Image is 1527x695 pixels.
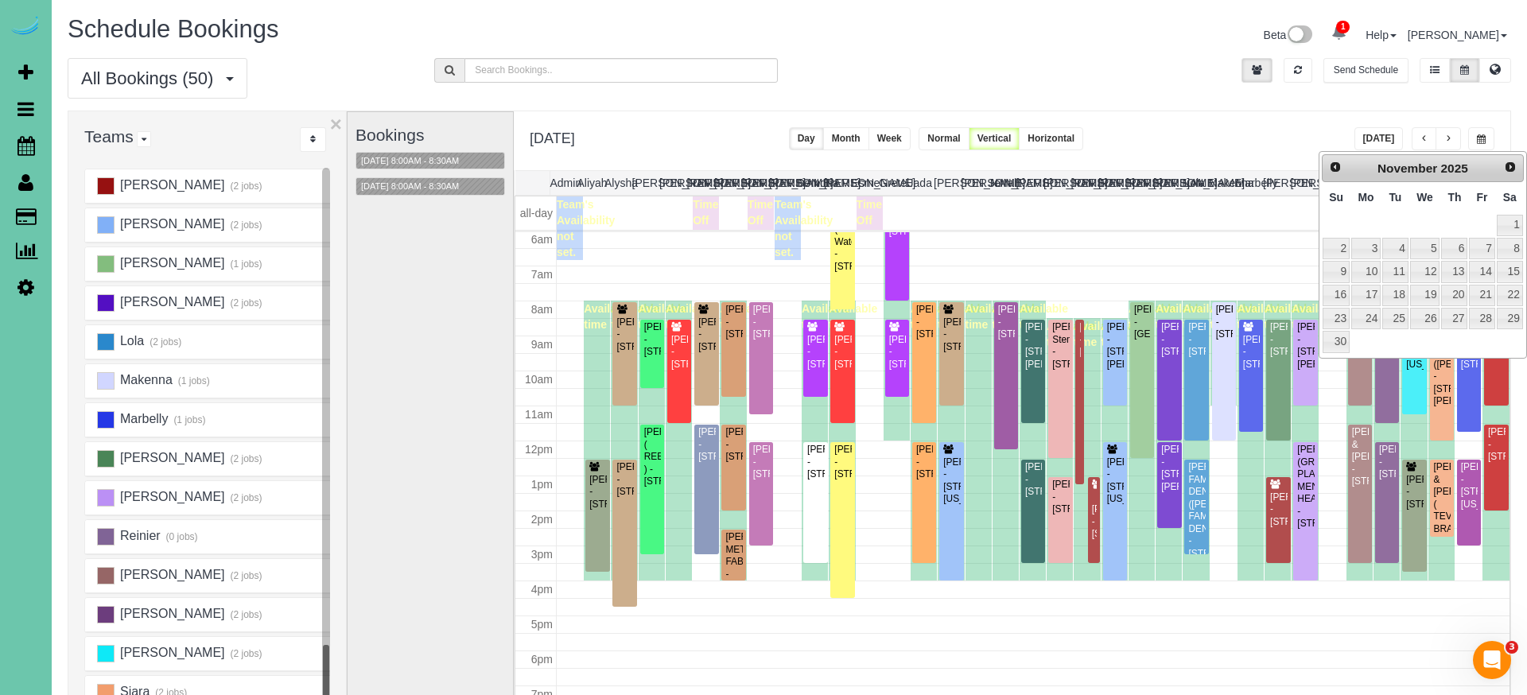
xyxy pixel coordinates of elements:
[1405,474,1423,511] div: [PERSON_NAME] - [STREET_ADDRESS]
[1210,302,1259,331] span: Available time
[1051,321,1069,371] div: [PERSON_NAME]-Stem - [STREET_ADDRESS]
[228,219,262,231] small: (2 jobs)
[1358,191,1374,204] span: Monday
[531,338,553,351] span: 9am
[1016,171,1044,195] th: [PERSON_NAME]
[1160,321,1178,358] div: [PERSON_NAME] - [STREET_ADDRESS]
[118,256,224,270] span: [PERSON_NAME]
[584,302,632,331] span: Available time
[1181,171,1209,195] th: Lola
[525,408,553,421] span: 11am
[525,373,553,386] span: 10am
[938,302,986,331] span: Available time
[310,134,316,144] i: Sort Teams
[725,531,742,605] div: [PERSON_NAME] METL-FAB - [STREET_ADDRESS][PERSON_NAME]
[228,648,262,659] small: (2 jobs)
[118,334,144,347] span: Lola
[1441,161,1468,175] span: 2025
[1074,320,1122,348] span: Available time
[1433,321,1451,407] div: COLLEGE CONNECTION, LLC ([PERSON_NAME]) - [STREET_ADDRESS][PERSON_NAME]
[1377,161,1437,175] span: November
[531,583,553,596] span: 4pm
[639,302,687,331] span: Available time
[356,153,464,169] button: [DATE] 8:00AM - 8:30AM
[1286,25,1312,46] img: New interface
[1019,127,1083,150] button: Horizontal
[164,531,198,542] small: (0 jobs)
[1503,191,1517,204] span: Saturday
[1269,321,1287,358] div: [PERSON_NAME] - [STREET_ADDRESS]
[1410,285,1440,306] a: 19
[1389,191,1401,204] span: Tuesday
[934,171,962,195] th: [PERSON_NAME]
[228,492,262,503] small: (2 jobs)
[1126,171,1154,195] th: [PERSON_NAME]
[829,302,877,331] span: Available time
[666,302,714,331] span: Available time
[1382,238,1408,259] a: 4
[531,303,553,316] span: 8am
[356,126,505,144] h3: Bookings
[118,295,224,309] span: [PERSON_NAME]
[1497,308,1523,329] a: 29
[907,171,934,195] th: Jada
[797,171,825,195] th: Demona
[228,570,262,581] small: (2 jobs)
[1129,302,1177,331] span: Available time
[752,304,770,340] div: [PERSON_NAME] - [STREET_ADDRESS]
[687,171,715,195] th: [PERSON_NAME]
[1043,171,1071,195] th: [PERSON_NAME]
[531,653,553,666] span: 6pm
[1296,444,1314,530] div: [PERSON_NAME] (GREAT PLAINS MENTAL HEALTH) - [STREET_ADDRESS]
[300,127,326,152] div: ...
[1323,58,1408,83] button: Send Schedule
[176,375,210,386] small: (1 jobs)
[1354,127,1404,150] button: [DATE]
[530,127,575,147] h2: [DATE]
[1020,302,1068,331] span: Available time
[915,304,933,340] div: [PERSON_NAME] - [STREET_ADDRESS]
[879,171,907,195] th: Gretel
[643,321,661,358] div: [PERSON_NAME] - [STREET_ADDRESS]
[969,127,1020,150] button: Vertical
[775,198,833,258] span: Team's Availability not set.
[1051,479,1069,515] div: [PERSON_NAME] - [STREET_ADDRESS]
[118,217,224,231] span: [PERSON_NAME]
[962,171,989,195] th: [PERSON_NAME]
[1265,302,1313,331] span: Available time
[1410,238,1440,259] a: 5
[118,373,172,386] span: Makenna
[888,334,906,371] div: [PERSON_NAME] - [STREET_ADDRESS]
[1487,426,1506,463] div: [PERSON_NAME] - [STREET_ADDRESS]
[1336,21,1350,33] span: 1
[118,607,224,620] span: [PERSON_NAME]
[966,302,1014,331] span: Available time
[1156,302,1204,331] span: Available time
[1324,157,1346,179] a: Prev
[752,444,770,480] div: [PERSON_NAME] - [STREET_ADDRESS]
[1078,321,1080,358] div: [PERSON_NAME] - [STREET_ADDRESS]
[697,316,715,353] div: [PERSON_NAME] - [STREET_ADDRESS]
[1187,321,1205,358] div: [PERSON_NAME] - [STREET_ADDRESS]
[1447,191,1461,204] span: Thursday
[577,171,605,195] th: Aliyah
[714,171,742,195] th: [PERSON_NAME]
[68,58,247,99] button: All Bookings (50)
[172,414,206,425] small: (1 jobs)
[604,171,632,195] th: Alysha
[1106,456,1124,506] div: [PERSON_NAME] - [STREET_ADDRESS][US_STATE]
[1208,171,1236,195] th: Makenna
[1469,261,1494,282] a: 14
[824,171,852,195] th: [PERSON_NAME]
[1098,171,1126,195] th: [PERSON_NAME]
[228,181,262,192] small: (2 jobs)
[1323,331,1350,352] a: 30
[1242,334,1260,371] div: [PERSON_NAME] - [STREET_ADDRESS]
[1441,308,1467,329] a: 27
[1160,444,1178,493] div: [PERSON_NAME] - [STREET_ADDRESS][PERSON_NAME]
[1329,191,1343,204] span: Sunday
[1296,321,1314,371] div: [PERSON_NAME] - [STREET_ADDRESS][PERSON_NAME]
[1469,238,1494,259] a: 7
[1382,261,1408,282] a: 11
[1215,304,1233,340] div: [PERSON_NAME] - [STREET_ADDRESS]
